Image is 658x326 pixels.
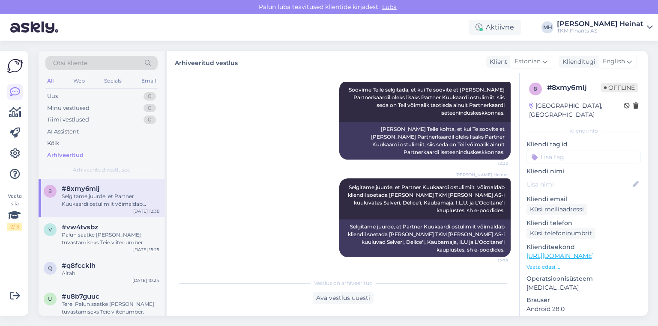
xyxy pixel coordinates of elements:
[53,59,87,68] span: Otsi kliente
[526,243,641,252] p: Klienditeekond
[526,252,594,260] a: [URL][DOMAIN_NAME]
[102,75,123,86] div: Socials
[62,262,96,270] span: #q8fccklh
[380,3,399,11] span: Luba
[469,20,521,35] div: Aktiivne
[47,116,89,124] div: Tiimi vestlused
[62,193,159,208] div: Selgitame juurde, et Partner Kuukaardi ostulimiit võimaldab kliendil soetada [PERSON_NAME] TKM [P...
[7,192,22,231] div: Vaata siia
[62,300,159,316] div: Tere! Palun saatke [PERSON_NAME] tuvastamiseks Teie viitenumber.
[313,292,374,304] div: Ava vestlus uuesti
[526,167,641,176] p: Kliendi nimi
[48,296,52,302] span: u
[48,226,52,233] span: v
[62,270,159,277] div: Aitäh!
[144,92,156,101] div: 0
[526,195,641,204] p: Kliendi email
[526,140,641,149] p: Kliendi tag'id
[526,228,595,239] div: Küsi telefoninumbrit
[557,21,653,34] a: [PERSON_NAME] HeinatTKM Finants AS
[133,246,159,253] div: [DATE] 15:25
[175,56,238,68] label: Arhiveeritud vestlus
[348,184,507,213] span: Selgitame juurde, et Partner Kuukaardi ostulimiit võimaldab kliendil soetada [PERSON_NAME] TKM [P...
[526,274,641,283] p: Operatsioonisüsteem
[559,57,595,66] div: Klienditugi
[62,223,98,231] span: #vw4tvsbz
[514,57,541,66] span: Estonian
[62,185,99,193] span: #8xmy6mlj
[339,219,511,257] div: Selgitame juurde, et Partner Kuukaardi ostulimiit võimaldab kliendil soetada [PERSON_NAME] TKM [P...
[140,75,158,86] div: Email
[47,104,90,113] div: Minu vestlused
[47,92,58,101] div: Uus
[349,86,506,116] span: Soovime Teile selgitada, et kui Te soovite et [PERSON_NAME] Partnerkaardil oleks lisaks Partner K...
[526,263,641,271] p: Vaata edasi ...
[529,101,624,119] div: [GEOGRAPHIC_DATA], [GEOGRAPHIC_DATA]
[526,204,587,215] div: Küsi meiliaadressi
[47,139,60,148] div: Kõik
[534,86,537,92] span: 8
[314,279,373,287] span: Vestlus on arhiveeritud
[476,160,508,166] span: 12:32
[527,180,631,189] input: Lisa nimi
[455,172,508,178] span: [PERSON_NAME] Heinat
[47,151,84,160] div: Arhiveeritud
[486,57,507,66] div: Klient
[72,75,87,86] div: Web
[526,305,641,314] p: Android 28.0
[45,75,55,86] div: All
[557,27,643,34] div: TKM Finants AS
[48,265,52,271] span: q
[526,151,641,163] input: Lisa tag
[526,127,641,135] div: Kliendi info
[7,223,22,231] div: 2 / 3
[7,58,23,74] img: Askly Logo
[526,283,641,292] p: [MEDICAL_DATA]
[526,296,641,305] p: Brauser
[144,116,156,124] div: 0
[133,208,159,214] div: [DATE] 12:38
[144,104,156,113] div: 0
[603,57,625,66] span: English
[547,83,601,93] div: # 8xmy6mlj
[132,277,159,284] div: [DATE] 10:24
[47,127,79,136] div: AI Assistent
[73,166,131,174] span: Arhiveeritud vestlused
[48,188,52,194] span: 8
[476,258,508,264] span: 12:38
[557,21,643,27] div: [PERSON_NAME] Heinat
[541,21,553,33] div: MH
[526,219,641,228] p: Kliendi telefon
[601,83,638,92] span: Offline
[339,122,511,160] div: [PERSON_NAME] Teile kohta, et kui Te soovite et [PERSON_NAME] Partnerkaardil oleks lisaks Partner...
[62,231,159,246] div: Palun saatke [PERSON_NAME] tuvastamiseks Teie viitenumber.
[62,293,99,300] span: #u8b7guuc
